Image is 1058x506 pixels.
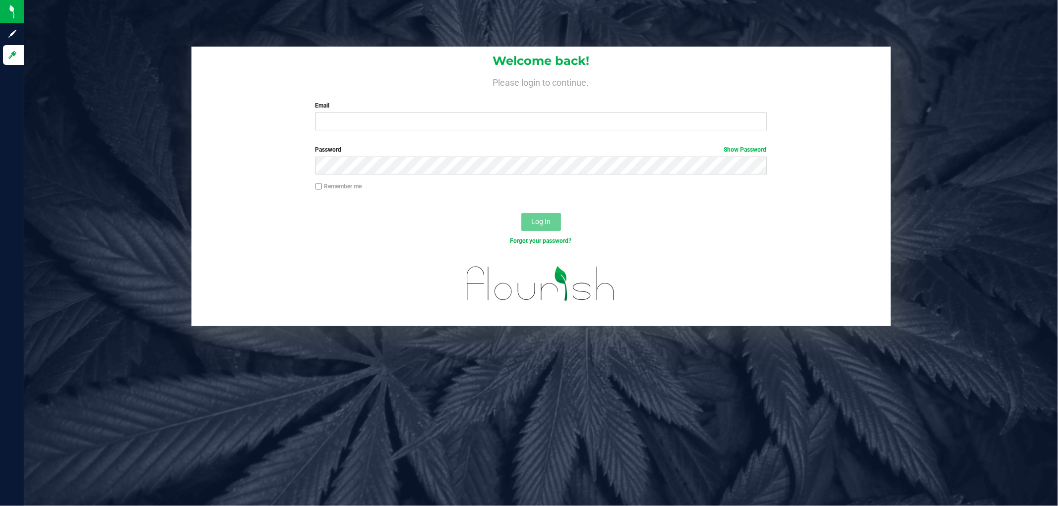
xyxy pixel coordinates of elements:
[510,237,572,244] a: Forgot your password?
[191,55,891,67] h1: Welcome back!
[315,101,767,110] label: Email
[7,29,17,39] inline-svg: Sign up
[191,75,891,87] h4: Please login to continue.
[315,182,362,191] label: Remember me
[453,256,628,312] img: flourish_logo.svg
[521,213,561,231] button: Log In
[315,146,342,153] span: Password
[315,183,322,190] input: Remember me
[531,218,551,225] span: Log In
[7,50,17,60] inline-svg: Log in
[724,146,767,153] a: Show Password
